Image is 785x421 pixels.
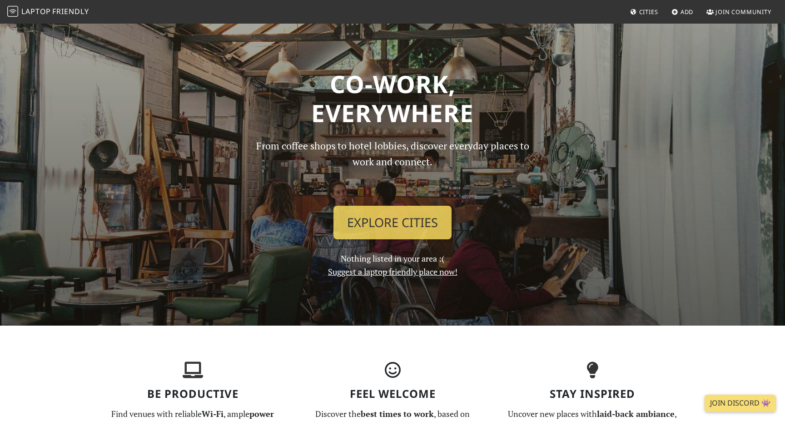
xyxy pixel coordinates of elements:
[705,395,776,412] a: Join Discord 👾
[597,408,675,419] strong: laid-back ambiance
[98,69,687,127] h1: Co-work, Everywhere
[626,4,662,20] a: Cities
[98,387,287,401] h3: Be Productive
[681,8,694,16] span: Add
[361,408,434,419] strong: best times to work
[248,138,537,198] p: From coffee shops to hotel lobbies, discover everyday places to work and connect.
[668,4,697,20] a: Add
[498,387,687,401] h3: Stay Inspired
[21,6,51,16] span: Laptop
[715,8,771,16] span: Join Community
[202,408,224,419] strong: Wi-Fi
[328,266,457,277] a: Suggest a laptop friendly place now!
[639,8,658,16] span: Cities
[298,387,487,401] h3: Feel Welcome
[7,6,18,17] img: LaptopFriendly
[333,206,452,239] a: Explore Cities
[7,4,89,20] a: LaptopFriendly LaptopFriendly
[52,6,89,16] span: Friendly
[703,4,775,20] a: Join Community
[243,138,542,278] div: Nothing listed in your area :(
